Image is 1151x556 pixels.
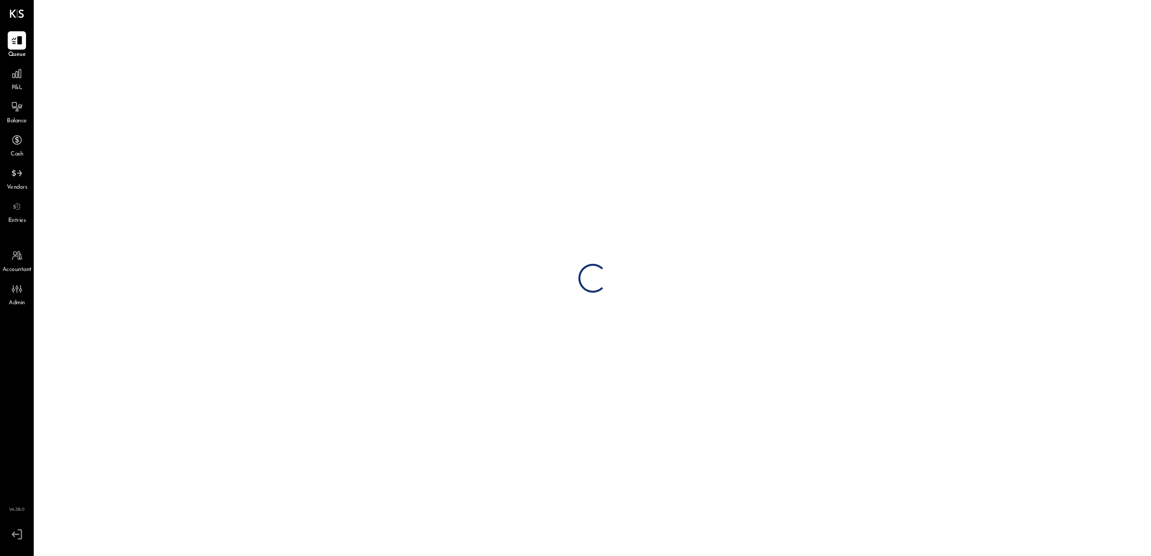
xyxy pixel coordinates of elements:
[0,197,33,225] a: Entries
[7,183,27,192] span: Vendors
[0,280,33,308] a: Admin
[12,84,23,92] span: P&L
[0,65,33,92] a: P&L
[0,98,33,126] a: Balance
[8,51,26,59] span: Queue
[2,266,32,274] span: Accountant
[9,299,25,308] span: Admin
[0,131,33,159] a: Cash
[0,246,33,274] a: Accountant
[11,150,23,159] span: Cash
[8,217,26,225] span: Entries
[7,117,27,126] span: Balance
[0,31,33,59] a: Queue
[0,164,33,192] a: Vendors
